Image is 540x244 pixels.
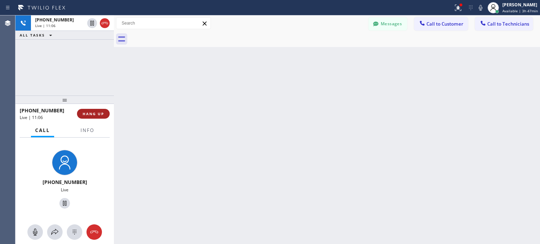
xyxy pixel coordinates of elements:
button: Hold Customer [87,18,97,28]
button: Hang up [100,18,110,28]
button: Mute [27,224,43,240]
button: ALL TASKS [15,31,59,39]
button: HANG UP [77,109,110,119]
span: Call to Customer [426,21,463,27]
button: Call [31,124,54,137]
button: Messages [368,17,407,31]
button: Open dialpad [67,224,82,240]
button: Open directory [47,224,63,240]
span: ALL TASKS [20,33,45,38]
button: Mute [476,3,486,13]
button: Call to Technicians [475,17,533,31]
button: Call to Customer [414,17,468,31]
span: HANG UP [83,111,104,116]
span: Live | 11:06 [35,23,56,28]
span: Call to Technicians [487,21,529,27]
span: [PHONE_NUMBER] [43,179,87,185]
div: [PERSON_NAME] [502,2,538,8]
span: Info [81,127,94,133]
button: Info [76,124,98,137]
button: Hold Customer [59,198,70,209]
span: Call [35,127,50,133]
span: [PHONE_NUMBER] [35,17,74,23]
span: Available | 3h 47min [502,8,538,13]
button: Hang up [86,224,102,240]
span: Live [61,187,69,193]
span: [PHONE_NUMBER] [20,107,64,114]
span: Live | 11:06 [20,114,43,120]
input: Search [116,18,211,29]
